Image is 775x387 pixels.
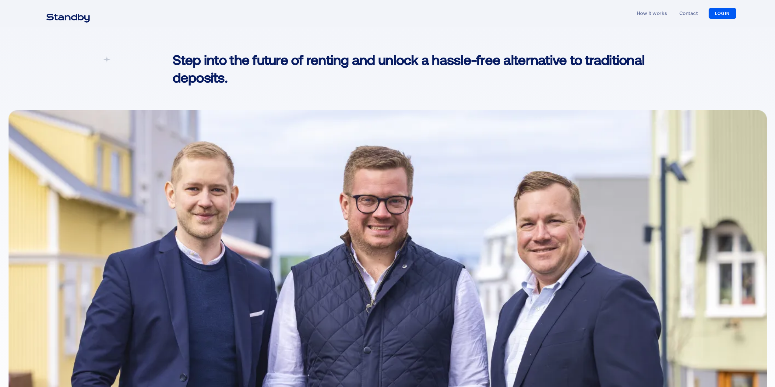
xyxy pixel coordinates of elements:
h1: Step into the future of renting and unlock a hassle-free alternative to traditional deposits. [173,51,666,86]
a: home [39,10,97,17]
a: LOGIN [709,8,736,19]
